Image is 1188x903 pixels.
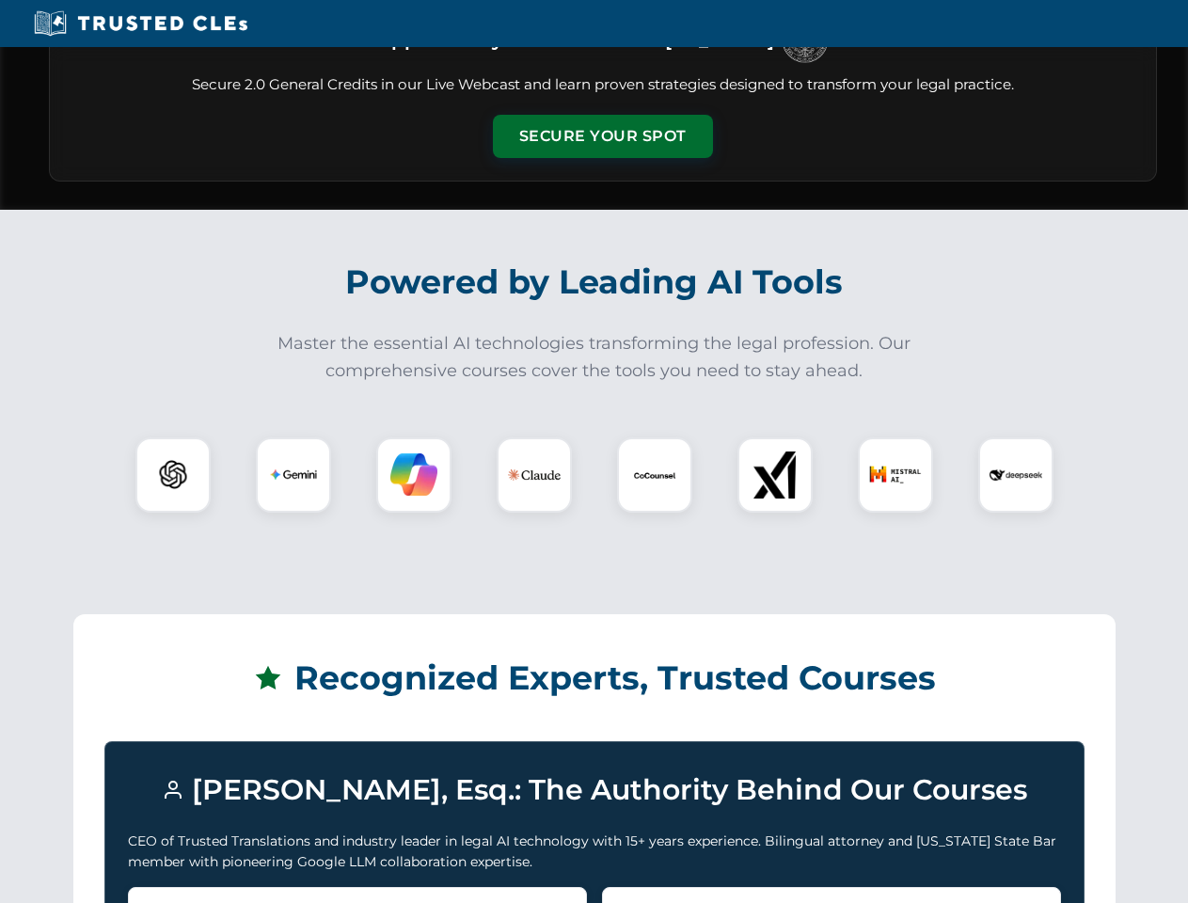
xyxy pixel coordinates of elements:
[128,831,1061,873] p: CEO of Trusted Translations and industry leader in legal AI technology with 15+ years experience....
[990,449,1042,501] img: DeepSeek Logo
[497,437,572,513] div: Claude
[752,451,799,499] img: xAI Logo
[858,437,933,513] div: Mistral AI
[104,645,1085,711] h2: Recognized Experts, Trusted Courses
[376,437,451,513] div: Copilot
[128,765,1061,816] h3: [PERSON_NAME], Esq.: The Authority Behind Our Courses
[135,437,211,513] div: ChatGPT
[493,115,713,158] button: Secure Your Spot
[270,451,317,499] img: Gemini Logo
[390,451,437,499] img: Copilot Logo
[28,9,253,38] img: Trusted CLEs
[978,437,1053,513] div: DeepSeek
[617,437,692,513] div: CoCounsel
[256,437,331,513] div: Gemini
[737,437,813,513] div: xAI
[869,449,922,501] img: Mistral AI Logo
[508,449,561,501] img: Claude Logo
[631,451,678,499] img: CoCounsel Logo
[73,249,1116,315] h2: Powered by Leading AI Tools
[72,74,1133,96] p: Secure 2.0 General Credits in our Live Webcast and learn proven strategies designed to transform ...
[146,448,200,502] img: ChatGPT Logo
[265,330,924,385] p: Master the essential AI technologies transforming the legal profession. Our comprehensive courses...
